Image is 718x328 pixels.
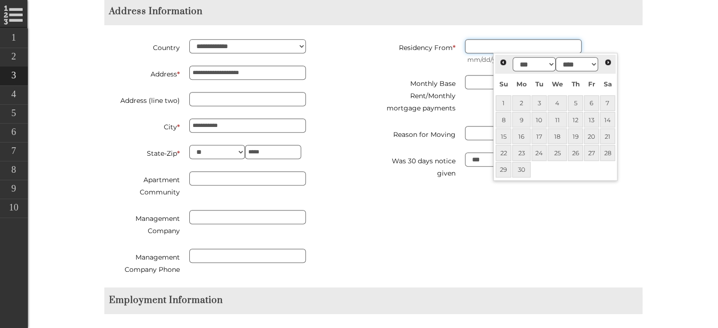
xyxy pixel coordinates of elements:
[189,145,245,159] select: state
[104,6,642,17] h2: Address Information
[568,145,583,160] a: 26
[496,162,511,177] a: 29
[104,294,642,306] h2: Employment Information
[189,210,306,224] input: Management Company
[104,92,180,107] label: Address (line two)
[380,75,456,114] label: Monthly Base Rent/Monthly mortgage payments
[548,112,567,127] a: 11
[568,95,583,111] a: 5
[532,112,547,127] a: 10
[584,95,599,111] a: 6
[512,145,531,160] a: 23
[465,152,582,167] select: Was 30 days notice given
[496,95,511,111] a: 1
[604,59,612,66] span: Next
[499,59,507,66] span: Prev
[496,112,511,127] a: 8
[568,112,583,127] a: 12
[584,112,599,127] a: 13
[380,39,456,54] label: Residency From
[572,80,580,88] span: Thursday
[499,80,508,88] span: Sunday
[189,249,306,263] input: Management Company phone number
[465,75,582,89] input: Current monthly rent / monthly mortgage payments
[104,171,180,198] label: Apartment Community
[496,145,511,160] a: 22
[584,128,599,144] a: 20
[189,92,306,106] input: address extended field
[568,128,583,144] a: 19
[245,145,301,159] input: current zipcode
[104,66,180,80] label: Address
[548,128,567,144] a: 18
[189,118,306,133] input: current city
[497,56,509,69] a: Prev
[512,112,531,127] a: 9
[104,145,180,160] label: State-Zip
[548,145,567,160] a: 25
[532,128,547,144] a: 17
[104,210,180,237] label: Management Company
[604,80,612,88] span: Saturday
[588,80,595,88] span: Friday
[189,39,306,53] select: country
[600,145,615,160] a: 28
[465,53,642,66] span: mm/dd/yyyy
[380,126,456,141] label: Reason for Moving
[512,162,531,177] a: 30
[548,95,567,111] a: 4
[189,171,306,185] input: Apartment Community
[584,145,599,160] a: 27
[600,112,615,127] a: 14
[532,145,547,160] a: 24
[601,56,614,69] a: Next
[380,152,456,179] label: Was 30 days notice given
[104,249,180,276] label: Management Company Phone
[552,80,563,88] span: Wednesday
[496,128,511,144] a: 15
[532,95,547,111] a: 3
[189,66,306,80] input: address
[104,39,180,54] label: Country
[512,95,531,111] a: 2
[465,126,582,140] input: reason for moving
[512,128,531,144] a: 16
[600,128,615,144] a: 21
[104,118,180,133] label: City
[516,80,527,88] span: Monday
[600,95,615,111] a: 7
[535,80,543,88] span: Tuesday
[465,39,582,53] input: Residency start date, please enter date in the format of two digits month slash two digits day sl...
